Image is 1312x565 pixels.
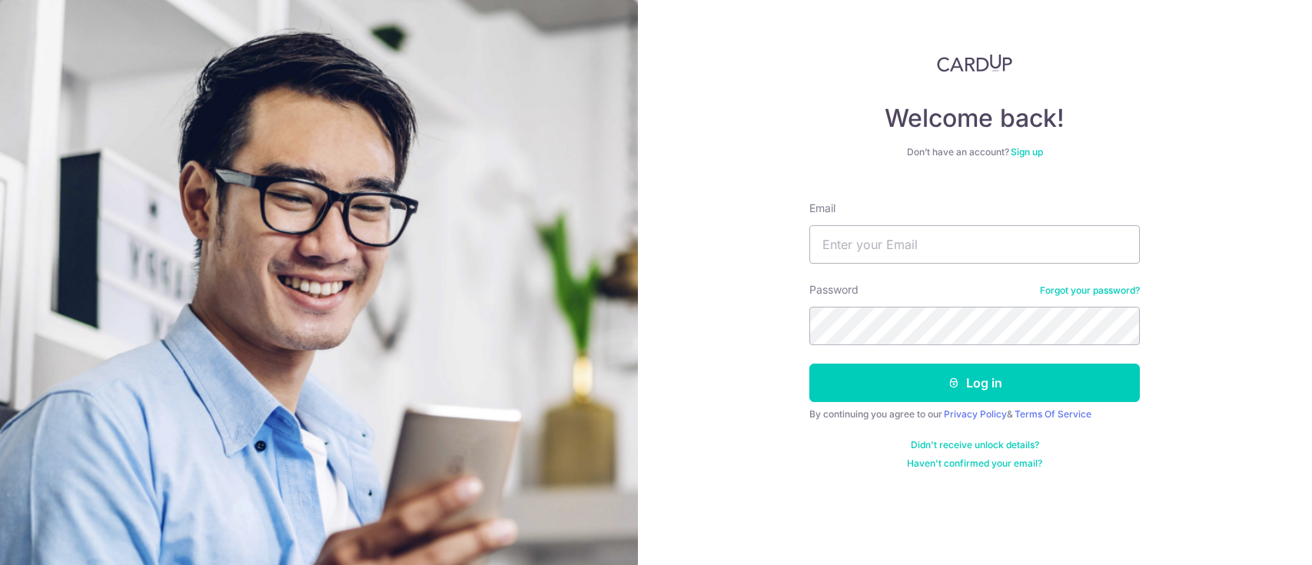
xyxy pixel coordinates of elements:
[809,408,1140,420] div: By continuing you agree to our &
[1015,408,1091,420] a: Terms Of Service
[944,408,1007,420] a: Privacy Policy
[809,201,835,216] label: Email
[809,364,1140,402] button: Log in
[1011,146,1043,158] a: Sign up
[1040,284,1140,297] a: Forgot your password?
[809,225,1140,264] input: Enter your Email
[809,282,859,297] label: Password
[809,146,1140,158] div: Don’t have an account?
[937,54,1012,72] img: CardUp Logo
[907,457,1042,470] a: Haven't confirmed your email?
[911,439,1039,451] a: Didn't receive unlock details?
[809,103,1140,134] h4: Welcome back!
